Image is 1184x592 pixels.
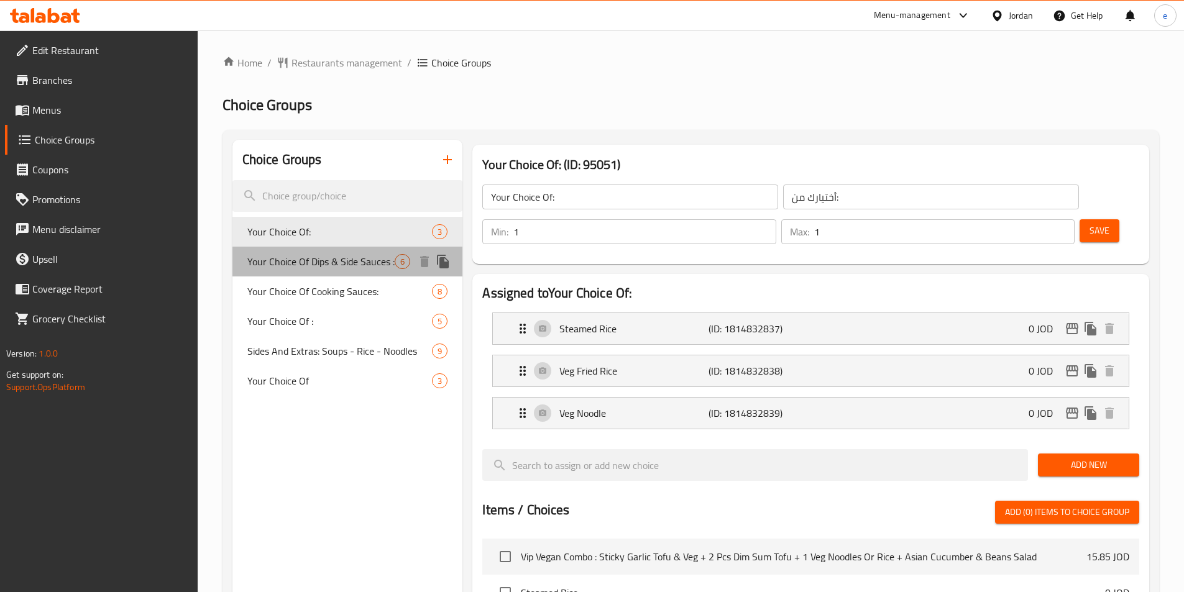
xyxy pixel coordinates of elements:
button: edit [1063,319,1081,338]
button: duplicate [434,252,452,271]
p: 0 JOD [1029,406,1063,421]
li: / [407,55,411,70]
li: / [267,55,272,70]
p: (ID: 1814832838) [709,363,808,378]
p: 0 JOD [1029,363,1063,378]
span: Upsell [32,252,188,266]
div: Choices [432,314,447,329]
span: Menus [32,102,188,117]
span: 1.0.0 [39,345,58,362]
span: Choice Groups [431,55,491,70]
span: Coupons [32,162,188,177]
span: Coverage Report [32,281,188,296]
p: Veg Fried Rice [559,363,708,378]
span: 6 [395,256,410,268]
span: Choice Groups [223,91,312,119]
span: 3 [433,226,447,238]
input: search [482,449,1028,481]
span: Grocery Checklist [32,311,188,326]
div: Menu-management [874,8,950,23]
a: Promotions [5,184,198,214]
a: Upsell [5,244,198,274]
span: Your Choice Of: [247,224,433,239]
button: edit [1063,404,1081,422]
h2: Assigned to Your Choice Of: [482,284,1139,303]
h2: Choice Groups [242,150,322,169]
p: Max: [790,224,809,239]
p: 0 JOD [1029,321,1063,336]
p: (ID: 1814832837) [709,321,808,336]
span: Your Choice Of : [247,314,433,329]
span: Your Choice Of Cooking Sauces: [247,284,433,299]
span: 8 [433,286,447,298]
span: e [1163,9,1167,22]
div: Choices [432,224,447,239]
span: Your Choice Of [247,373,433,388]
button: duplicate [1081,404,1100,422]
span: Sides And Extras: Soups - Rice - Noodles [247,344,433,358]
h2: Items / Choices [482,501,569,519]
a: Grocery Checklist [5,304,198,334]
button: edit [1063,362,1081,380]
button: Add New [1038,453,1139,476]
a: Choice Groups [5,125,198,155]
div: Your Choice Of Dips & Side Sauces :6deleteduplicate [232,247,463,276]
span: Get support on: [6,367,63,383]
span: 9 [433,345,447,357]
span: Your Choice Of Dips & Side Sauces : [247,254,395,269]
p: 15.85 JOD [1086,549,1129,564]
a: Edit Restaurant [5,35,198,65]
a: Branches [5,65,198,95]
span: Vip Vegan Combo : Sticky Garlic Tofu & Veg + 2 Pcs Dim Sum Tofu + 1 Veg Noodles Or Rice + Asian C... [521,549,1086,564]
div: Your Choice Of3 [232,366,463,396]
button: delete [1100,404,1119,422]
button: delete [1100,362,1119,380]
button: Add (0) items to choice group [995,501,1139,524]
a: Restaurants management [277,55,402,70]
h3: Your Choice Of: (ID: 95051) [482,155,1139,175]
span: Branches [32,73,188,88]
span: Version: [6,345,37,362]
div: Choices [432,373,447,388]
button: Save [1080,219,1119,242]
div: Choices [432,344,447,358]
span: Restaurants management [291,55,402,70]
div: Choices [395,254,410,269]
div: Sides And Extras: Soups - Rice - Noodles9 [232,336,463,366]
button: delete [1100,319,1119,338]
button: duplicate [1081,319,1100,338]
p: Veg Noodle [559,406,708,421]
span: Save [1090,223,1109,239]
li: Expand [482,307,1139,350]
p: Steamed Rice [559,321,708,336]
span: Edit Restaurant [32,43,188,58]
a: Support.OpsPlatform [6,379,85,395]
div: Choices [432,284,447,299]
nav: breadcrumb [223,55,1159,70]
div: Jordan [1009,9,1033,22]
div: Expand [493,355,1129,386]
span: 3 [433,375,447,387]
p: (ID: 1814832839) [709,406,808,421]
div: Your Choice Of :5 [232,306,463,336]
button: delete [415,252,434,271]
span: Select choice [492,544,518,570]
p: Min: [491,224,508,239]
span: Add (0) items to choice group [1005,504,1129,520]
span: Add New [1048,457,1129,473]
a: Menus [5,95,198,125]
span: Promotions [32,192,188,207]
li: Expand [482,350,1139,392]
li: Expand [482,392,1139,434]
button: duplicate [1081,362,1100,380]
span: Menu disclaimer [32,222,188,237]
a: Coupons [5,155,198,184]
div: Expand [493,398,1129,429]
span: 5 [433,316,447,327]
div: Your Choice Of:3 [232,217,463,247]
input: search [232,180,463,212]
a: Menu disclaimer [5,214,198,244]
a: Coverage Report [5,274,198,304]
a: Home [223,55,262,70]
div: Your Choice Of Cooking Sauces:8 [232,276,463,306]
